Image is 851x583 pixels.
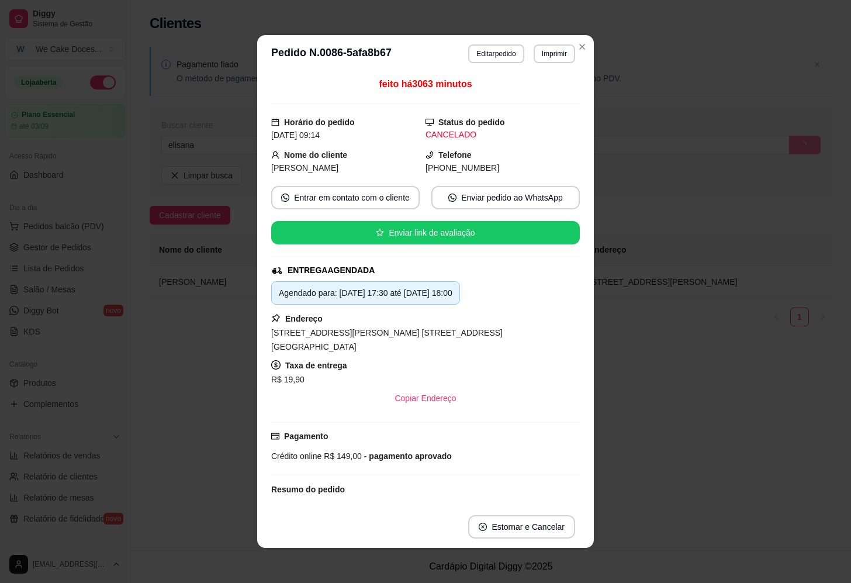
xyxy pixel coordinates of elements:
span: calendar [271,118,279,126]
span: user [271,151,279,159]
div: ENTREGA AGENDADA [288,264,375,277]
span: [PERSON_NAME] [271,163,338,173]
strong: Taxa de entrega [285,361,347,370]
span: pushpin [271,313,281,323]
button: starEnviar link de avaliação [271,221,580,244]
span: [PHONE_NUMBER] [425,163,499,173]
span: star [376,229,384,237]
strong: Endereço [285,314,323,323]
span: - pagamento aprovado [362,451,452,461]
strong: Nome do cliente [284,150,347,160]
strong: Status do pedido [438,118,505,127]
span: desktop [425,118,434,126]
span: dollar [271,360,281,370]
span: [STREET_ADDRESS][PERSON_NAME] [STREET_ADDRESS] [GEOGRAPHIC_DATA] [271,328,503,351]
span: [DATE] 09:14 [271,130,320,140]
button: whats-appEntrar em contato com o cliente [271,186,420,209]
span: feito há 3063 minutos [379,79,472,89]
span: credit-card [271,432,279,440]
h3: Pedido N. 0086-5afa8b67 [271,44,392,63]
button: whats-appEnviar pedido ao WhatsApp [431,186,580,209]
strong: Telefone [438,150,472,160]
strong: Pagamento [284,432,328,441]
div: Agendado para: [DATE] 17:30 até [DATE] 18:00 [279,287,452,299]
span: Crédito online [271,451,321,461]
div: CANCELADO [425,129,580,141]
span: whats-app [281,194,289,202]
button: Copiar Endereço [385,387,465,410]
button: Imprimir [534,44,575,63]
span: phone [425,151,434,159]
button: Close [573,37,591,56]
span: close-circle [479,523,487,531]
strong: Horário do pedido [284,118,355,127]
span: R$ 149,00 [321,451,362,461]
span: R$ 19,90 [271,375,305,384]
span: whats-app [448,194,456,202]
button: close-circleEstornar e Cancelar [468,515,575,539]
strong: Resumo do pedido [271,485,345,494]
button: Editarpedido [468,44,524,63]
